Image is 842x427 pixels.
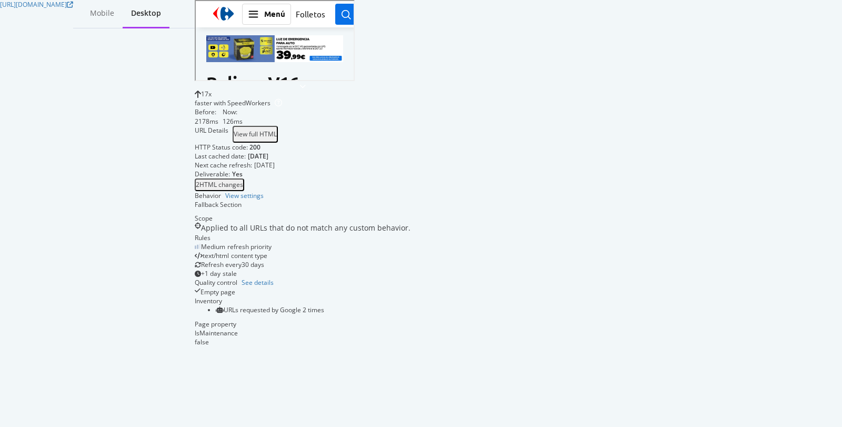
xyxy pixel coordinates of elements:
[201,287,235,296] div: Empty page
[195,178,244,191] button: 2HTML changes
[195,107,218,125] div: Before:
[68,6,89,19] p: Menú
[195,200,410,209] div: Fallback Section
[46,3,95,24] a: Menú
[223,117,243,126] div: 126 ms
[195,329,410,337] div: IsMaintenance
[195,320,236,329] div: Page property
[195,214,410,223] div: Scope
[195,260,410,269] div: Refresh every
[201,242,272,251] div: refresh priority
[195,117,218,126] div: 2178 ms
[195,251,410,260] div: content type
[195,233,410,242] div: Rules
[139,12,167,22] span: Buscar
[195,278,237,287] div: Quality control
[90,8,114,18] div: Mobile
[232,170,243,178] div: Yes
[195,161,252,170] div: Next cache refresh:
[201,269,220,278] div: + 1 day
[242,260,264,269] div: 30 days
[195,244,201,249] img: j32suk7ufU7viAAAAAElFTkSuQmCC
[242,278,274,287] a: See details
[131,8,161,18] div: Desktop
[195,152,246,161] div: Last cached date:
[195,296,222,305] div: Inventory
[254,161,275,170] div: [DATE]
[100,8,129,17] a: Folletos
[195,191,221,200] div: Behavior
[195,337,410,346] div: false
[195,126,228,143] div: URL Details
[216,305,410,314] li: URLs requested by Google 2 times
[195,269,410,278] div: stale
[225,191,264,200] a: View settings
[203,251,229,260] div: text/html
[196,181,243,188] div: 2 HTML changes
[195,170,230,178] div: Deliverable:
[17,2,38,23] img: Ir a Carrefour.es
[195,98,410,107] div: faster with SpeedWorkers
[201,90,212,98] div: 17 x
[223,107,243,125] div: Now:
[233,126,278,143] button: View full HTML
[195,143,410,152] div: HTTP Status code:
[248,152,268,161] div: [DATE]
[17,16,38,25] a: Ir a Carrefour.es
[249,143,260,152] strong: 200
[201,242,225,251] div: Medium
[234,131,277,138] div: View full HTML
[201,223,410,233] div: Applied to all URLs that do not match any custom behavior.
[11,71,103,92] h1: Balizas V16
